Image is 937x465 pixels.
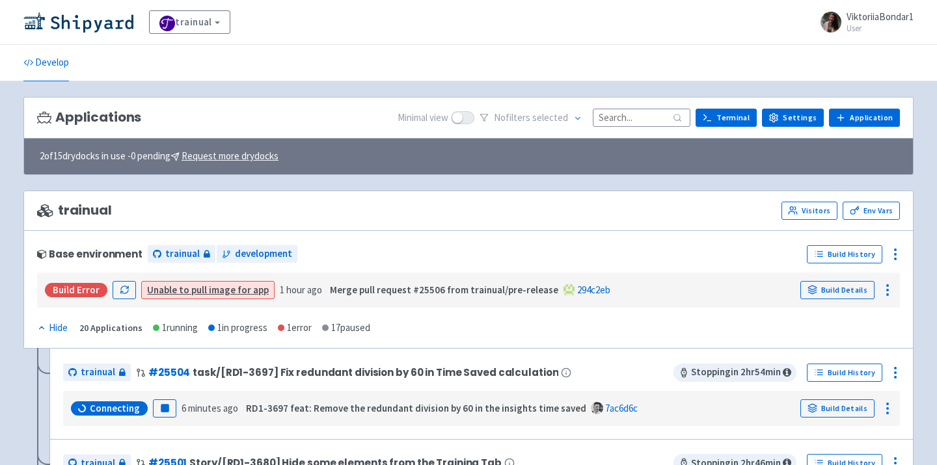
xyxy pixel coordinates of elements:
button: Hide [37,321,69,336]
span: 2 of 15 drydocks in use - 0 pending [40,149,278,164]
a: Visitors [781,202,837,220]
a: 294c2eb [577,284,610,296]
a: Env Vars [843,202,900,220]
strong: Merge pull request #25506 from trainual/pre-release [330,284,558,296]
small: User [847,24,914,33]
div: Hide [37,321,68,336]
span: trainual [81,365,115,380]
span: trainual [165,246,200,261]
div: 20 Applications [79,321,143,336]
span: No filter s [494,111,568,126]
a: Develop [23,45,69,81]
a: Build History [807,245,882,263]
u: Request more drydocks [182,150,278,162]
strong: RD1-3697 feat: Remove the redundant division by 60 in the insights time saved [246,402,586,414]
span: Stopping in 2 hr 54 min [673,364,796,382]
div: Build Error [45,283,107,297]
button: Pause [153,399,176,418]
span: Connecting [90,402,140,415]
a: Build Details [800,281,875,299]
a: trainual [149,10,230,34]
a: Application [829,109,900,127]
a: Build History [807,364,882,382]
time: 1 hour ago [280,284,322,296]
a: ViktoriiaBondar1 User [813,12,914,33]
div: 1 error [278,321,312,336]
h3: Applications [37,110,141,125]
span: ViktoriiaBondar1 [847,10,914,23]
span: Minimal view [398,111,448,126]
a: trainual [148,245,215,263]
div: 17 paused [322,321,370,336]
a: 7ac6d6c [605,402,638,414]
span: selected [532,111,568,124]
time: 6 minutes ago [182,402,238,414]
span: trainual [37,203,112,218]
a: Unable to pull image for app [147,284,269,296]
input: Search... [593,109,690,126]
div: Base environment [37,248,143,259]
a: Terminal [696,109,757,127]
a: trainual [63,364,131,381]
div: 1 in progress [208,321,267,336]
span: development [235,246,292,261]
img: Shipyard logo [23,12,133,33]
a: Settings [762,109,824,127]
span: task/[RD1-3697] Fix redundant division by 60 in Time Saved calculation [193,367,558,378]
a: development [217,245,297,263]
a: Build Details [800,399,875,418]
div: 1 running [153,321,198,336]
a: #25504 [148,365,190,379]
